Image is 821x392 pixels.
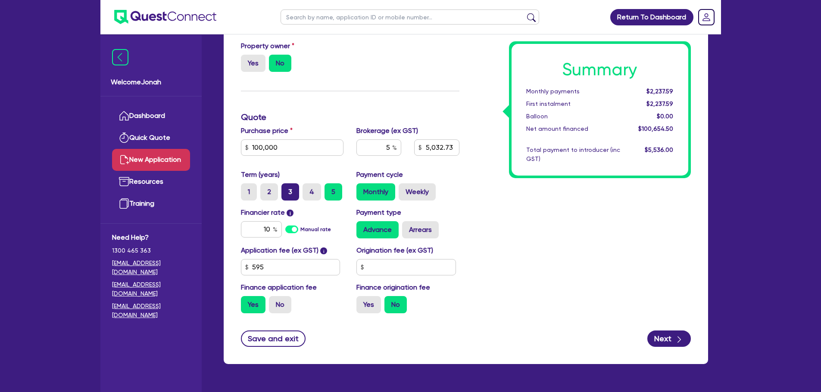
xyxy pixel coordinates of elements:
[638,125,673,132] span: $100,654.50
[241,296,265,313] label: Yes
[320,247,327,254] span: i
[119,133,129,143] img: quick-quote
[241,330,306,347] button: Save and exit
[520,124,627,133] div: Net amount financed
[112,193,190,215] a: Training
[241,207,294,218] label: Financier rate
[356,296,381,313] label: Yes
[241,183,257,201] label: 1
[241,41,294,51] label: Property owner
[112,232,190,243] span: Need Help?
[356,282,430,293] label: Finance origination fee
[241,55,265,72] label: Yes
[112,302,190,320] a: [EMAIL_ADDRESS][DOMAIN_NAME]
[325,183,342,201] label: 5
[657,113,673,120] span: $0.00
[520,87,627,96] div: Monthly payments
[610,9,693,25] a: Return To Dashboard
[112,149,190,171] a: New Application
[520,112,627,121] div: Balloon
[241,245,318,256] label: Application fee (ex GST)
[112,246,190,255] span: 1300 465 363
[269,296,291,313] label: No
[241,282,317,293] label: Finance application fee
[287,210,293,216] span: i
[646,100,673,107] span: $2,237.59
[112,171,190,193] a: Resources
[112,280,190,298] a: [EMAIL_ADDRESS][DOMAIN_NAME]
[111,77,191,87] span: Welcome Jonah
[260,183,278,201] label: 2
[356,126,418,136] label: Brokerage (ex GST)
[356,170,403,180] label: Payment cycle
[112,105,190,127] a: Dashboard
[119,176,129,187] img: resources
[269,55,291,72] label: No
[402,221,439,238] label: Arrears
[520,99,627,108] div: First instalment
[112,127,190,149] a: Quick Quote
[695,6,718,28] a: Dropdown toggle
[112,49,128,65] img: icon-menu-close
[114,10,216,24] img: quest-connect-logo-blue
[526,59,674,80] h1: Summary
[384,296,407,313] label: No
[520,145,627,164] div: Total payment to introducer (inc GST)
[356,221,399,238] label: Advance
[303,183,321,201] label: 4
[112,259,190,277] a: [EMAIL_ADDRESS][DOMAIN_NAME]
[241,112,459,122] h3: Quote
[646,88,673,95] span: $2,237.59
[645,146,673,153] span: $5,536.00
[241,126,293,136] label: Purchase price
[647,330,691,347] button: Next
[119,154,129,165] img: new-application
[356,245,433,256] label: Origination fee (ex GST)
[356,207,401,218] label: Payment type
[241,170,280,180] label: Term (years)
[300,225,331,233] label: Manual rate
[356,183,395,201] label: Monthly
[281,183,299,201] label: 3
[281,9,539,25] input: Search by name, application ID or mobile number...
[119,198,129,209] img: training
[399,183,436,201] label: Weekly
